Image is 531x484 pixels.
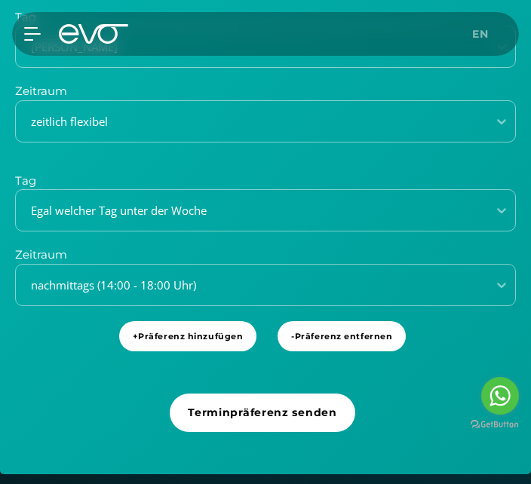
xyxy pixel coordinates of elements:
span: en [472,27,489,41]
a: -Präferenz entfernen [278,321,412,379]
div: zeitlich flexibel [17,113,477,130]
span: - Präferenz entfernen [291,330,392,343]
a: en [472,26,498,43]
p: Tag [15,173,516,190]
div: nachmittags (14:00 - 18:00 Uhr) [17,277,477,294]
p: Zeitraum [15,247,516,264]
a: Terminpräferenz senden [170,394,361,459]
span: + Präferenz hinzufügen [133,330,244,343]
p: Zeitraum [15,83,516,100]
div: Egal welcher Tag unter der Woche [17,202,477,219]
a: Go to whatsapp [481,377,519,415]
a: +Präferenz hinzufügen [119,321,263,379]
span: Terminpräferenz senden [188,405,336,421]
a: Go to GetButton.io website [471,420,519,428]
